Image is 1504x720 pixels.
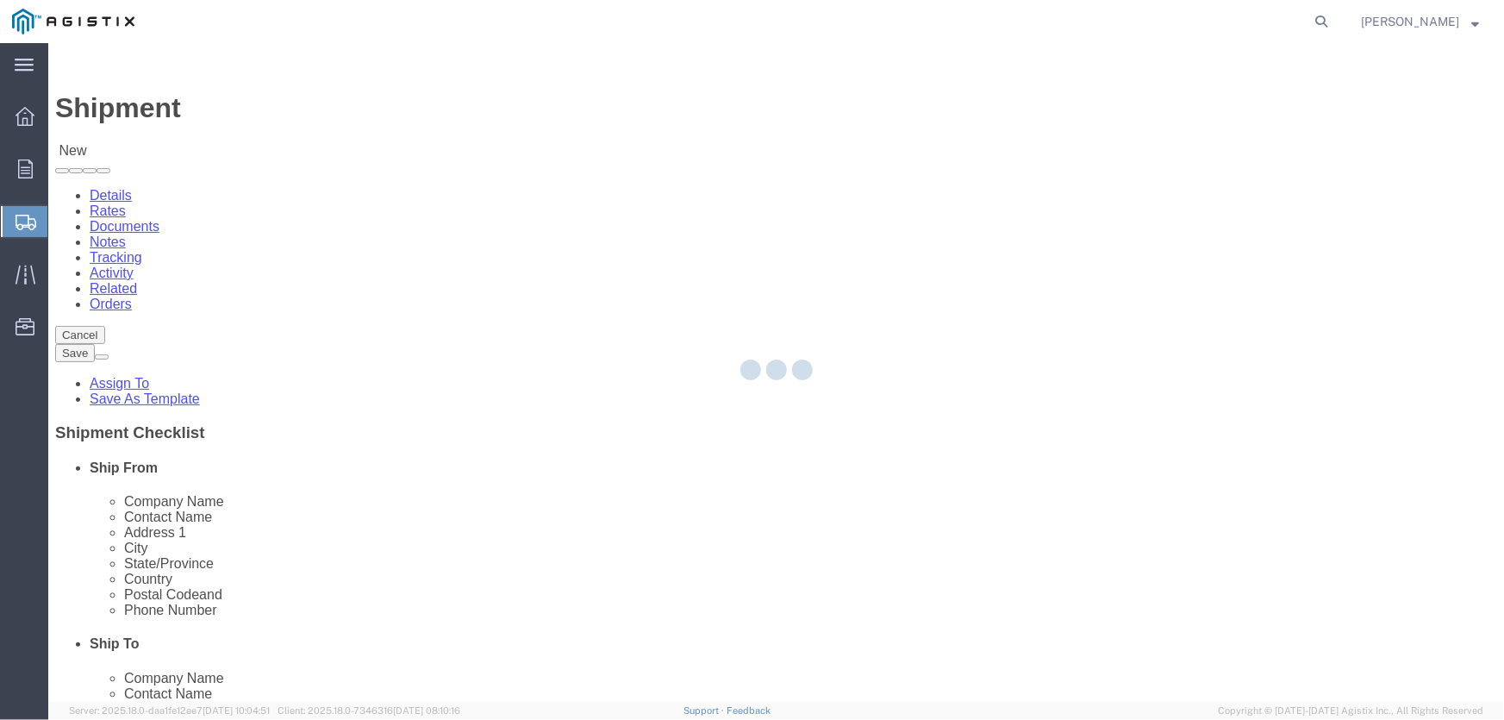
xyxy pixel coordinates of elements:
button: [PERSON_NAME] [1360,11,1480,32]
a: Support [683,705,727,716]
img: logo [12,9,134,34]
span: [DATE] 08:10:16 [393,705,460,716]
span: Janice Fahrmeier [1361,12,1459,31]
span: Client: 2025.18.0-7346316 [278,705,460,716]
span: Server: 2025.18.0-daa1fe12ee7 [69,705,270,716]
span: [DATE] 10:04:51 [203,705,270,716]
a: Feedback [727,705,771,716]
span: Copyright © [DATE]-[DATE] Agistix Inc., All Rights Reserved [1218,704,1483,718]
